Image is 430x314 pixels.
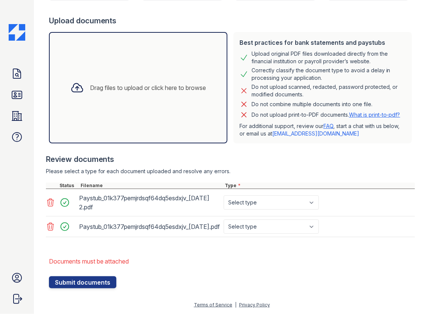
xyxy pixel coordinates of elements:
div: Filename [79,183,224,189]
p: Do not upload print-to-PDF documents. [252,111,400,119]
div: Paystub_01k377pemjrdsqf64dq5esdxjv_[DATE] 2.pdf [79,192,221,213]
div: Best practices for bank statements and paystubs [239,38,406,47]
button: Submit documents [49,276,116,288]
li: Documents must be attached [49,254,415,269]
div: Paystub_01k377pemjrdsqf64dq5esdxjv_[DATE].pdf [79,221,221,233]
a: Terms of Service [194,302,232,308]
a: FAQ [323,123,333,129]
div: Correctly classify the document type to avoid a delay in processing your application. [252,67,406,82]
div: Do not combine multiple documents into one file. [252,100,372,109]
div: Please select a type for each document uploaded and resolve any errors. [46,168,415,175]
a: [EMAIL_ADDRESS][DOMAIN_NAME] [272,130,359,137]
div: Upload documents [49,15,415,26]
a: Privacy Policy [239,302,270,308]
div: Review documents [46,154,415,165]
p: For additional support, review our , start a chat with us below, or email us at [239,122,406,137]
div: | [235,302,236,308]
img: CE_Icon_Blue-c292c112584629df590d857e76928e9f676e5b41ef8f769ba2f05ee15b207248.png [9,24,25,41]
div: Type [224,183,415,189]
a: What is print-to-pdf? [349,111,400,118]
div: Drag files to upload or click here to browse [90,83,206,92]
div: Status [58,183,79,189]
div: Do not upload scanned, redacted, password protected, or modified documents. [252,83,406,98]
div: Upload original PDF files downloaded directly from the financial institution or payroll provider’... [252,50,406,65]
